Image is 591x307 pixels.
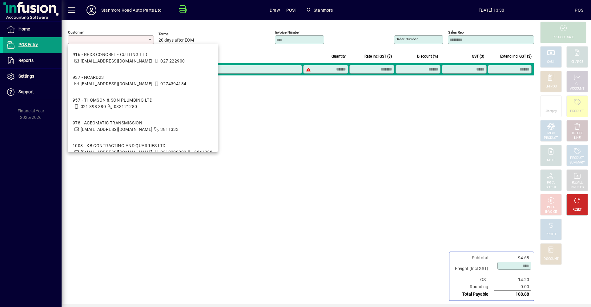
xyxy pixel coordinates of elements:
td: Rounding [452,283,494,291]
div: SELECT [546,185,557,190]
span: 021 898 380 [81,104,106,109]
span: Rate incl GST ($) [364,53,392,60]
div: 916 - REDS CONCRETE CUTTING LTD [73,51,185,58]
div: MISC [547,131,555,136]
span: 3811333 [160,127,179,132]
td: 108.88 [494,291,531,298]
a: Reports [3,53,62,68]
div: PROCESS SALE [553,35,574,40]
div: PRODUCT [570,156,584,160]
button: Profile [82,5,101,16]
div: Afterpay [545,109,557,114]
div: 937 - NCARD23 [73,74,187,81]
span: Draw [270,5,280,15]
mat-option: 1003 - KB CONTRACTING AND QUARRIES LTD [68,138,218,160]
div: CHARGE [571,60,583,64]
mat-label: Sales rep [448,30,464,34]
span: [EMAIL_ADDRESS][DOMAIN_NAME] [81,127,153,132]
span: Extend incl GST ($) [500,53,532,60]
div: EFTPOS [545,84,557,89]
span: Discount (%) [417,53,438,60]
mat-option: 937 - NCARD23 [68,69,218,92]
td: Total Payable [452,291,494,298]
mat-option: 916 - REDS CONCRETE CUTTING LTD [68,46,218,69]
td: GST [452,276,494,283]
span: 033121280 [114,104,137,109]
span: Settings [18,74,34,79]
div: Stanmore Road Auto Parts Ltd [101,5,162,15]
mat-label: Order number [396,37,418,41]
span: GST ($) [472,53,484,60]
mat-label: Customer [68,30,84,34]
div: RECALL [572,180,583,185]
div: SUMMARY [569,160,585,165]
div: 978 - ACEOMATIC TRANSMISSION [73,120,179,126]
div: 1003 - KB CONTRACTING AND QUARRIES LTD [73,143,212,149]
span: Quantity [332,53,346,60]
div: PRODUCT [570,109,584,114]
div: POS [575,5,583,15]
mat-label: Invoice number [275,30,300,34]
span: [DATE] 13:30 [409,5,575,15]
div: RESET [573,208,582,212]
div: GL [575,82,579,87]
a: Support [3,84,62,100]
span: Stanmore [304,5,336,16]
div: INVOICE [545,210,557,214]
span: 0212290099 [160,150,186,155]
div: PROFIT [546,232,556,237]
span: Stanmore [314,5,333,15]
span: [EMAIL_ADDRESS][DOMAIN_NAME] [81,81,153,86]
div: ACCOUNT [570,87,584,91]
td: Freight (Incl GST) [452,261,494,276]
td: Subtotal [452,254,494,261]
span: Reports [18,58,34,63]
span: POS1 [286,5,297,15]
a: Settings [3,69,62,84]
span: 3841928 [194,150,212,155]
span: [EMAIL_ADDRESS][DOMAIN_NAME] [81,59,153,63]
mat-option: 978 - ACEOMATIC TRANSMISSION [68,115,218,138]
div: LINE [574,136,580,140]
div: 957 - THOMSON & SON PLUMBING LTD [73,97,152,103]
span: Terms [159,32,195,36]
div: CASH [547,60,555,64]
div: INVOICES [570,185,584,190]
div: PRODUCT [544,136,558,140]
td: 14.20 [494,276,531,283]
span: [EMAIL_ADDRESS][DOMAIN_NAME] [81,150,153,155]
span: POS Entry [18,42,38,47]
div: DISCOUNT [544,257,558,261]
div: DELETE [572,131,582,136]
div: PRICE [547,180,555,185]
div: NOTE [547,158,555,163]
span: 0274394184 [160,81,186,86]
a: Home [3,22,62,37]
span: 20 days after EOM [159,38,194,43]
span: 027 222900 [160,59,185,63]
td: 0.00 [494,283,531,291]
span: Support [18,89,34,94]
span: Home [18,26,30,31]
div: HOLD [547,205,555,210]
td: 94.68 [494,254,531,261]
mat-option: 957 - THOMSON & SON PLUMBING LTD [68,92,218,115]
